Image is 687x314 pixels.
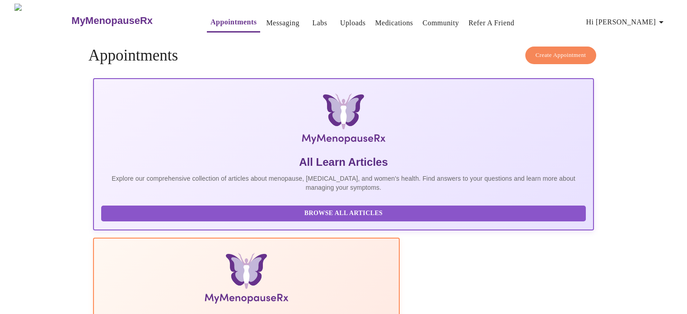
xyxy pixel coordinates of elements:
span: Create Appointment [536,50,586,61]
img: MyMenopauseRx Logo [176,94,510,148]
button: Create Appointment [525,47,597,64]
p: Explore our comprehensive collection of articles about menopause, [MEDICAL_DATA], and women's hea... [101,174,586,192]
a: Refer a Friend [468,17,514,29]
button: Appointments [207,13,260,33]
span: Browse All Articles [110,208,577,219]
h5: All Learn Articles [101,155,586,169]
button: Refer a Friend [465,14,518,32]
a: Appointments [210,16,257,28]
a: Labs [312,17,327,29]
span: Hi [PERSON_NAME] [586,16,667,28]
img: Menopause Manual [147,253,346,307]
button: Community [419,14,463,32]
button: Messaging [262,14,303,32]
a: Uploads [340,17,366,29]
button: Uploads [336,14,369,32]
a: Community [423,17,459,29]
button: Medications [371,14,416,32]
h3: MyMenopauseRx [71,15,153,27]
a: Browse All Articles [101,209,589,216]
h4: Appointments [89,47,599,65]
img: MyMenopauseRx Logo [14,4,70,37]
a: MyMenopauseRx [70,5,189,37]
a: Medications [375,17,413,29]
button: Hi [PERSON_NAME] [583,13,670,31]
button: Labs [305,14,334,32]
button: Browse All Articles [101,206,586,221]
a: Messaging [266,17,299,29]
